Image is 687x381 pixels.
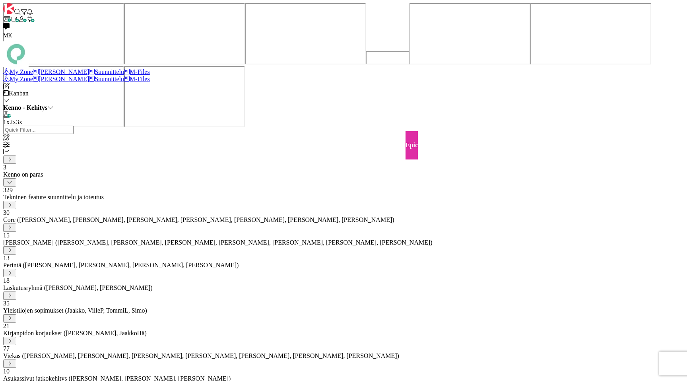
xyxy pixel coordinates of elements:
[3,277,10,284] span: 18
[10,76,33,82] span: My Zone
[39,76,89,82] span: [PERSON_NAME]
[124,68,150,75] a: M-Files
[3,345,10,352] span: 77
[9,90,29,97] span: Kanban
[3,126,74,134] input: Quick Filter...
[3,239,433,246] span: Halti (Sebastian, VilleH, Riikka, Antti, MikkoV, PetriH, PetriM)
[3,307,147,314] span: Yleistilojen sopimukset (Jaakko, VilleP, TommiL, Simo)
[3,368,10,375] span: 10
[89,68,124,75] a: Suunnittelu
[39,68,89,75] span: [PERSON_NAME]
[3,330,147,336] span: Kirjanpidon korjaukset (Jussi, JaakkoHä)
[33,76,89,82] a: [PERSON_NAME]
[3,232,10,239] span: 15
[406,142,418,149] h5: Epic
[409,3,530,64] iframe: UserGuiding Knowledge Base
[95,76,124,82] span: Suunnittelu
[3,164,6,171] span: 3
[3,255,10,261] span: 13
[130,76,150,82] span: M-Files
[3,187,13,193] span: 329
[33,68,89,75] a: [PERSON_NAME]
[3,209,10,216] span: 30
[3,76,33,82] a: My Zone
[3,216,394,223] span: Core (Pasi, Jussi, JaakkoHä, Jyri, Leo, MikkoK, Väinö)
[3,323,10,329] span: 21
[3,68,33,75] a: My Zone
[3,66,124,127] iframe: UserGuiding AI Assistant Launcher
[3,104,47,111] b: Kenno - Kehitys
[3,171,43,178] span: Kenno on paras
[89,76,124,82] a: Suunnittelu
[95,68,124,75] span: Suunnittelu
[10,68,33,75] span: My Zone
[3,41,29,67] img: avatar
[16,119,22,125] span: 3x
[3,284,153,291] span: Laskutusryhmä (Antti, Keijo)
[530,3,651,64] iframe: UserGuiding Product Updates
[124,76,150,82] a: M-Files
[3,119,10,125] span: 1x
[3,262,239,268] span: Perintä (Jaakko, PetriH, MikkoV, Pasi)
[3,194,104,200] span: Tekninen feature suunnittelu ja toteutus
[3,300,10,307] span: 35
[10,119,16,125] span: 2x
[124,66,245,127] iframe: UserGuiding AI Assistant
[130,68,150,75] span: M-Files
[3,352,399,359] span: Viekas (Samuli, Saara, Mika, Pirjo, Keijo, TommiHä, Rasmus)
